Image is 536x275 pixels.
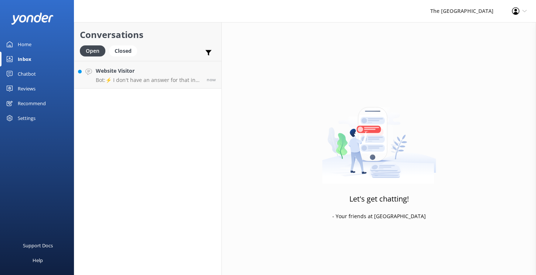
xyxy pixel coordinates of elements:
[18,111,35,126] div: Settings
[109,47,141,55] a: Closed
[80,47,109,55] a: Open
[74,61,221,89] a: Website VisitorBot:⚡ I don't have an answer for that in my knowledge base. Please try and rephras...
[18,81,35,96] div: Reviews
[80,45,105,56] div: Open
[322,92,436,184] img: artwork of a man stealing a conversation from at giant smartphone
[18,52,31,66] div: Inbox
[18,96,46,111] div: Recommend
[332,212,426,220] p: - Your friends at [GEOGRAPHIC_DATA]
[207,76,216,83] span: Oct 04 2025 09:14am (UTC -10:00) Pacific/Honolulu
[96,77,201,83] p: Bot: ⚡ I don't have an answer for that in my knowledge base. Please try and rephrase your questio...
[11,13,54,25] img: yonder-white-logo.png
[33,253,43,268] div: Help
[96,67,201,75] h4: Website Visitor
[18,66,36,81] div: Chatbot
[109,45,137,56] div: Closed
[80,28,216,42] h2: Conversations
[23,238,53,253] div: Support Docs
[349,193,409,205] h3: Let's get chatting!
[18,37,31,52] div: Home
